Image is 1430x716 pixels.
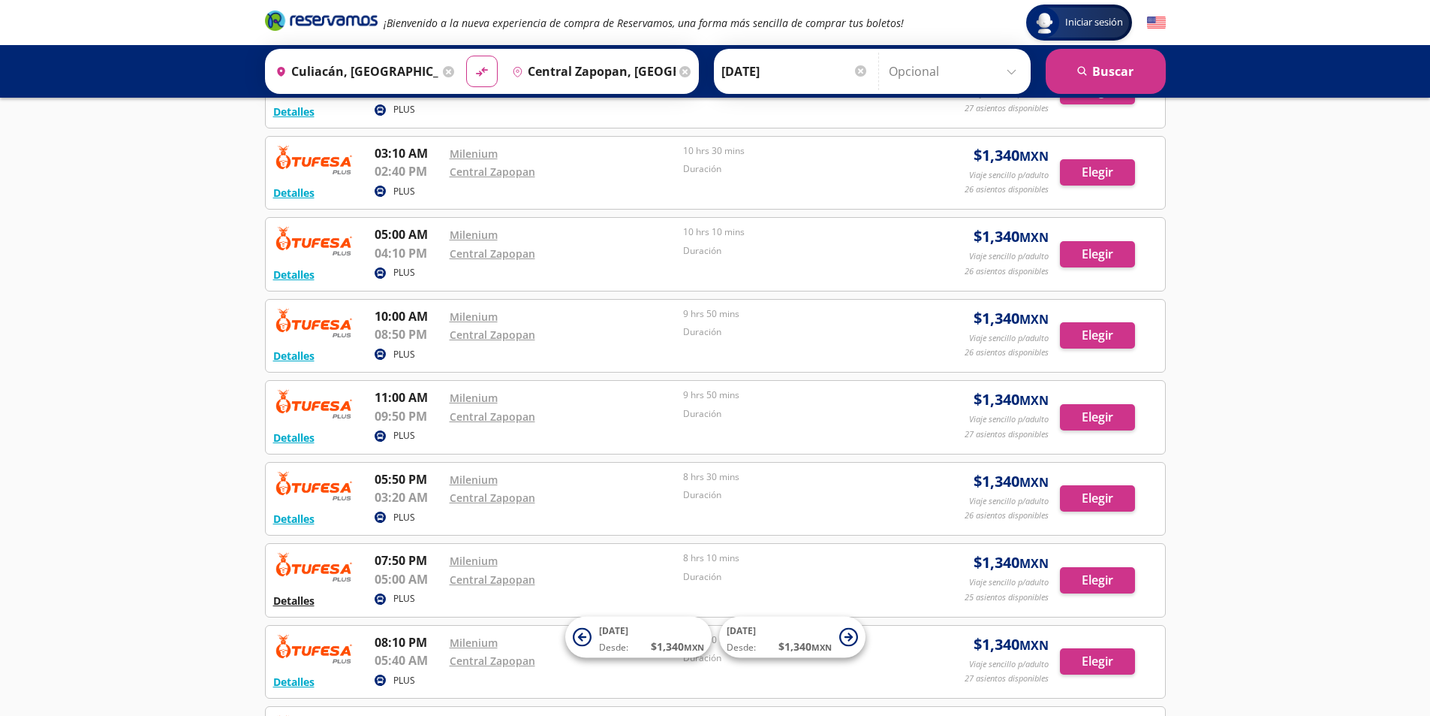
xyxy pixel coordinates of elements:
[974,470,1049,493] span: $ 1,340
[1147,14,1166,32] button: English
[969,576,1049,589] p: Viaje sencillo p/adulto
[969,169,1049,182] p: Viaje sencillo p/adulto
[683,144,910,158] p: 10 hrs 30 mins
[974,633,1049,656] span: $ 1,340
[1059,15,1129,30] span: Iniciar sesión
[450,491,535,505] a: Central Zapopan
[450,473,498,487] a: Milenium
[565,617,712,658] button: [DATE]Desde:$1,340MXN
[273,470,356,500] img: RESERVAMOS
[965,591,1049,604] p: 25 asientos disponibles
[375,144,442,162] p: 03:10 AM
[506,53,676,90] input: Buscar Destino
[1019,474,1049,491] small: MXN
[393,266,415,279] p: PLUS
[965,428,1049,441] p: 27 asientos disponibles
[273,674,315,690] button: Detalles
[450,409,535,424] a: Central Zapopan
[969,658,1049,671] p: Viaje sencillo p/adulto
[721,53,869,90] input: Elegir Fecha
[375,407,442,425] p: 09:50 PM
[273,225,356,255] img: RESERVAMOS
[450,391,498,405] a: Milenium
[375,162,442,180] p: 02:40 PM
[683,307,910,321] p: 9 hrs 50 mins
[974,307,1049,330] span: $ 1,340
[375,244,442,262] p: 04:10 PM
[375,633,442,651] p: 08:10 PM
[727,641,756,654] span: Desde:
[969,250,1049,263] p: Viaje sencillo p/adulto
[375,551,442,569] p: 07:50 PM
[273,104,315,119] button: Detalles
[375,570,442,588] p: 05:00 AM
[965,672,1049,685] p: 27 asientos disponibles
[393,348,415,361] p: PLUS
[683,388,910,402] p: 9 hrs 50 mins
[651,639,704,654] span: $ 1,340
[375,225,442,243] p: 05:00 AM
[450,165,535,179] a: Central Zapopan
[969,413,1049,426] p: Viaje sencillo p/adulto
[375,651,442,669] p: 05:40 AM
[450,228,498,242] a: Milenium
[683,325,910,339] p: Duración
[450,572,535,587] a: Central Zapopan
[273,307,356,337] img: RESERVAMOS
[683,551,910,565] p: 8 hrs 10 mins
[683,651,910,665] p: Duración
[683,407,910,421] p: Duración
[974,225,1049,248] span: $ 1,340
[375,470,442,488] p: 05:50 PM
[265,9,378,32] i: Brand Logo
[683,225,910,239] p: 10 hrs 10 mins
[273,430,315,446] button: Detalles
[450,554,498,568] a: Milenium
[965,102,1049,115] p: 27 asientos disponibles
[273,551,356,582] img: RESERVAMOS
[1060,241,1135,267] button: Elegir
[273,348,315,364] button: Detalles
[375,307,442,325] p: 10:00 AM
[273,185,315,201] button: Detalles
[393,429,415,443] p: PLUS
[727,624,756,637] span: [DATE]
[1060,485,1135,512] button: Elegir
[811,642,832,653] small: MXN
[273,144,356,174] img: RESERVAMOS
[683,470,910,484] p: 8 hrs 30 mins
[450,246,535,261] a: Central Zapopan
[450,654,535,668] a: Central Zapopan
[269,53,439,90] input: Buscar Origen
[684,642,704,653] small: MXN
[1060,159,1135,186] button: Elegir
[599,641,628,654] span: Desde:
[683,488,910,502] p: Duración
[965,183,1049,196] p: 26 asientos disponibles
[1060,322,1135,349] button: Elegir
[1019,637,1049,654] small: MXN
[273,511,315,527] button: Detalles
[393,185,415,198] p: PLUS
[273,593,315,609] button: Detalles
[273,633,356,663] img: RESERVAMOS
[969,495,1049,508] p: Viaje sencillo p/adulto
[1060,404,1135,431] button: Elegir
[375,488,442,506] p: 03:20 AM
[450,310,498,324] a: Milenium
[375,388,442,406] p: 11:00 AM
[969,332,1049,345] p: Viaje sencillo p/adulto
[683,570,910,584] p: Duración
[1019,148,1049,165] small: MXN
[719,617,866,658] button: [DATE]Desde:$1,340MXN
[974,551,1049,574] span: $ 1,340
[974,388,1049,411] span: $ 1,340
[599,624,628,637] span: [DATE]
[1060,567,1135,594] button: Elegir
[889,53,1023,90] input: Opcional
[393,592,415,606] p: PLUS
[1019,311,1049,328] small: MXN
[965,265,1049,278] p: 26 asientos disponibles
[450,147,498,161] a: Milenium
[393,674,415,687] p: PLUS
